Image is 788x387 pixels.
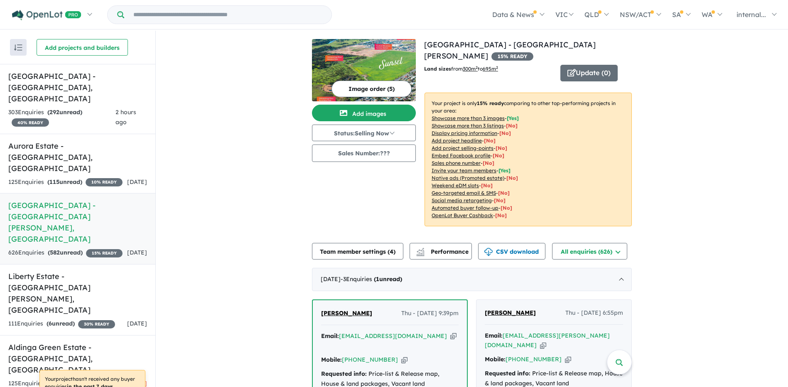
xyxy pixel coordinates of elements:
h5: Liberty Estate - [GEOGRAPHIC_DATA][PERSON_NAME] , [GEOGRAPHIC_DATA] [8,271,147,316]
img: Sunset Estate - Seaford Meadows [312,39,416,101]
span: [No] [494,197,506,203]
span: 115 [49,178,59,186]
span: [No] [501,205,512,211]
span: [ No ] [499,130,511,136]
button: Image order (5) [331,81,412,97]
span: 2 hours ago [115,108,136,126]
u: 695 m [483,66,498,72]
strong: Email: [485,332,503,339]
div: 303 Enquir ies [8,108,115,127]
h5: [GEOGRAPHIC_DATA] - [GEOGRAPHIC_DATA][PERSON_NAME] , [GEOGRAPHIC_DATA] [8,200,147,245]
strong: Mobile: [321,356,342,363]
span: 30 % READY [78,320,115,328]
span: internal... [736,10,766,19]
span: Thu - [DATE] 9:39pm [401,309,459,318]
a: [EMAIL_ADDRESS][PERSON_NAME][DOMAIN_NAME] [485,332,610,349]
u: Add project selling-points [432,145,493,151]
h5: Aldinga Green Estate - [GEOGRAPHIC_DATA] , [GEOGRAPHIC_DATA] [8,342,147,375]
u: Invite your team members [432,167,496,174]
strong: ( unread) [47,178,82,186]
b: Land sizes [424,66,451,72]
span: [PERSON_NAME] [321,309,372,317]
strong: ( unread) [374,275,402,283]
img: Openlot PRO Logo White [12,10,81,20]
span: 15 % READY [491,52,533,61]
span: 582 [50,249,60,256]
span: [ No ] [506,122,518,129]
a: [PHONE_NUMBER] [342,356,398,363]
p: Your project is only comparing to other top-performing projects in your area: - - - - - - - - - -... [425,93,632,226]
span: [ Yes ] [498,167,511,174]
div: [DATE] [312,268,632,291]
p: from [424,65,554,73]
u: Native ads (Promoted estate) [432,175,504,181]
strong: ( unread) [47,320,75,327]
img: line-chart.svg [417,248,424,252]
strong: Requested info: [321,370,367,377]
span: [DATE] [127,249,147,256]
span: 10 % READY [86,178,123,186]
strong: Email: [321,332,339,340]
u: Automated buyer follow-up [432,205,498,211]
div: 111 Enquir ies [8,319,115,329]
u: Sales phone number [432,160,481,166]
h5: Aurora Estate - [GEOGRAPHIC_DATA] , [GEOGRAPHIC_DATA] [8,140,147,174]
span: [ No ] [493,152,504,159]
span: [No] [495,212,507,218]
button: Status:Selling Now [312,125,416,141]
span: 4 [390,248,393,255]
button: Sales Number:??? [312,145,416,162]
button: Add images [312,105,416,121]
strong: ( unread) [48,249,83,256]
span: [No] [498,190,510,196]
a: [PERSON_NAME] [321,309,372,318]
button: Add projects and builders [37,39,128,56]
button: CSV download [478,243,545,260]
div: 125 Enquir ies [8,177,123,187]
span: [ Yes ] [507,115,519,121]
u: Geo-targeted email & SMS [432,190,496,196]
span: Thu - [DATE] 6:55pm [565,308,623,318]
sup: 2 [496,65,498,70]
strong: ( unread) [47,108,82,116]
span: [No] [481,182,493,189]
u: Showcase more than 3 images [432,115,505,121]
u: Embed Facebook profile [432,152,491,159]
span: 1 [376,275,379,283]
sup: 2 [476,65,478,70]
u: OpenLot Buyer Cashback [432,212,493,218]
span: [DATE] [127,320,147,327]
button: Performance [410,243,472,260]
img: bar-chart.svg [416,250,425,256]
span: [ No ] [496,145,507,151]
span: [No] [506,175,518,181]
span: [ No ] [483,160,494,166]
span: - 3 Enquir ies [341,275,402,283]
button: Copy [540,341,546,350]
b: 15 % ready [477,100,504,106]
img: sort.svg [14,44,22,51]
button: Update (0) [560,65,618,81]
span: [DATE] [127,178,147,186]
u: Social media retargeting [432,197,492,203]
u: Display pricing information [432,130,497,136]
a: [EMAIL_ADDRESS][DOMAIN_NAME] [339,332,447,340]
span: Performance [417,248,469,255]
span: to [478,66,498,72]
a: [GEOGRAPHIC_DATA] - [GEOGRAPHIC_DATA][PERSON_NAME] [424,40,596,61]
u: 300 m [463,66,478,72]
a: [PHONE_NUMBER] [506,355,562,363]
span: 6 [49,320,52,327]
button: Team member settings (4) [312,243,403,260]
u: Add project headline [432,137,482,144]
a: [PERSON_NAME] [485,308,536,318]
span: [PERSON_NAME] [485,309,536,316]
span: 15 % READY [86,249,123,257]
button: All enquiries (626) [552,243,627,260]
span: 292 [49,108,59,116]
img: download icon [484,248,493,256]
input: Try estate name, suburb, builder or developer [126,6,330,24]
strong: Requested info: [485,370,530,377]
u: Showcase more than 3 listings [432,122,504,129]
span: [ No ] [484,137,496,144]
